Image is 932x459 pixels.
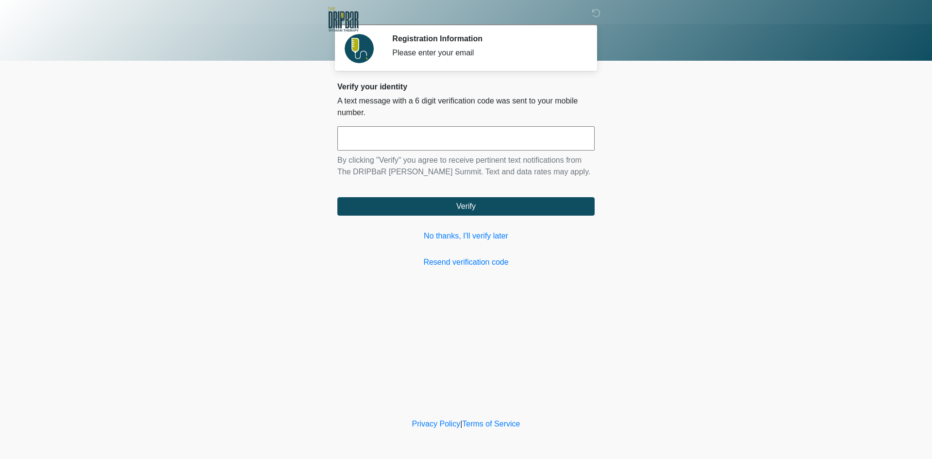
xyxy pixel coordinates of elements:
[392,47,580,59] div: Please enter your email
[337,82,595,91] h2: Verify your identity
[337,95,595,119] p: A text message with a 6 digit verification code was sent to your mobile number.
[337,256,595,268] a: Resend verification code
[462,420,520,428] a: Terms of Service
[460,420,462,428] a: |
[337,197,595,216] button: Verify
[412,420,461,428] a: Privacy Policy
[328,7,359,32] img: The DRIPBaR Lee's Summit Logo
[337,230,595,242] a: No thanks, I'll verify later
[337,154,595,178] p: By clicking "Verify" you agree to receive pertinent text notifications from The DRIPBaR [PERSON_N...
[345,34,374,63] img: Agent Avatar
